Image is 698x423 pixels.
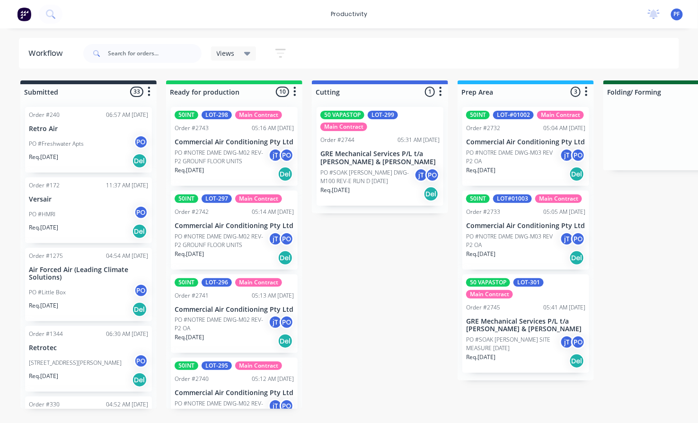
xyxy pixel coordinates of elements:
[29,223,58,232] p: Req. [DATE]
[537,111,584,119] div: Main Contract
[29,301,58,310] p: Req. [DATE]
[493,111,534,119] div: LOT-#01002
[175,375,209,383] div: Order #2740
[543,124,585,132] div: 05:04 AM [DATE]
[466,111,490,119] div: 50INT
[175,166,204,175] p: Req. [DATE]
[134,205,148,220] div: PO
[398,136,440,144] div: 05:31 AM [DATE]
[106,330,148,338] div: 06:30 AM [DATE]
[466,208,500,216] div: Order #2733
[175,232,268,249] p: PO #NOTRE DAME DWG-M02 REV-P2 GROUNF FLOOR UNITS
[278,250,293,265] div: Del
[560,232,574,246] div: jT
[674,10,680,18] span: PF
[29,344,148,352] p: Retrotec
[202,361,232,370] div: LOT-295
[171,107,298,186] div: 50INTLOT-298Main ContractOrder #274305:16 AM [DATE]Commercial Air Conditioning Pty LtdPO #NOTRE D...
[235,111,282,119] div: Main Contract
[29,210,55,219] p: PO #HMRI
[252,375,294,383] div: 05:12 AM [DATE]
[493,194,532,203] div: LOT#01003
[235,194,282,203] div: Main Contract
[29,288,66,297] p: PO #Little Box
[424,186,439,202] div: Del
[25,177,152,243] div: Order #17211:37 AM [DATE]VersairPO #HMRIPOReq.[DATE]Del
[29,195,148,203] p: Versair
[252,208,294,216] div: 05:14 AM [DATE]
[414,168,428,182] div: jT
[466,166,495,175] p: Req. [DATE]
[171,191,298,270] div: 50INTLOT-297Main ContractOrder #274205:14 AM [DATE]Commercial Air Conditioning Pty LtdPO #NOTRE D...
[202,111,232,119] div: LOT-298
[466,317,585,334] p: GRE Mechanical Services P/L t/a [PERSON_NAME] & [PERSON_NAME]
[320,186,350,194] p: Req. [DATE]
[569,353,584,369] div: Del
[134,354,148,368] div: PO
[29,140,84,148] p: PO #Freshwater Apts
[571,148,585,162] div: PO
[569,167,584,182] div: Del
[29,372,58,380] p: Req. [DATE]
[466,303,500,312] div: Order #2745
[108,44,202,63] input: Search for orders...
[235,278,282,287] div: Main Contract
[202,278,232,287] div: LOT-296
[569,250,584,265] div: Del
[175,291,209,300] div: Order #2741
[326,7,372,21] div: productivity
[175,149,268,166] p: PO #NOTRE DAME DWG-M02 REV-P2 GROUNF FLOOR UNITS
[462,274,589,373] div: 50 VAPASTOPLOT-301Main ContractOrder #274505:41 AM [DATE]GRE Mechanical Services P/L t/a [PERSON_...
[132,224,147,239] div: Del
[466,278,510,287] div: 50 VAPASTOP
[175,138,294,146] p: Commercial Air Conditioning Pty Ltd
[466,222,585,230] p: Commercial Air Conditioning Pty Ltd
[106,111,148,119] div: 06:57 AM [DATE]
[175,316,268,333] p: PO #NOTRE DAME DWG-M02 REV-P2 OA
[320,123,367,131] div: Main Contract
[268,315,283,329] div: jT
[29,252,63,260] div: Order #1275
[17,7,31,21] img: Factory
[571,232,585,246] div: PO
[268,399,283,413] div: jT
[106,181,148,190] div: 11:37 AM [DATE]
[134,283,148,298] div: PO
[29,181,60,190] div: Order #172
[466,250,495,258] p: Req. [DATE]
[175,278,198,287] div: 50INT
[560,335,574,349] div: jT
[175,124,209,132] div: Order #2743
[134,135,148,149] div: PO
[462,107,589,186] div: 50INTLOT-#01002Main ContractOrder #273205:04 AM [DATE]Commercial Air Conditioning Pty LtdPO #NOTR...
[320,168,414,185] p: PO #SOAK [PERSON_NAME] DWG-M100 REV-E RUN D [DATE]
[268,148,283,162] div: jT
[466,124,500,132] div: Order #2732
[513,278,544,287] div: LOT-301
[466,149,560,166] p: PO #NOTRE DAME DWG-M03 REV P2 OA
[132,372,147,388] div: Del
[280,399,294,413] div: PO
[235,361,282,370] div: Main Contract
[466,138,585,146] p: Commercial Air Conditioning Pty Ltd
[175,389,294,397] p: Commercial Air Conditioning Pty Ltd
[320,150,440,166] p: GRE Mechanical Services P/L t/a [PERSON_NAME] & [PERSON_NAME]
[425,168,440,182] div: PO
[543,208,585,216] div: 05:05 AM [DATE]
[278,334,293,349] div: Del
[25,326,152,392] div: Order #134406:30 AM [DATE]Retrotec[STREET_ADDRESS][PERSON_NAME]POReq.[DATE]Del
[175,194,198,203] div: 50INT
[28,48,67,59] div: Workflow
[317,107,443,206] div: 50 VAPASTOPLOT-299Main ContractOrder #274405:31 AM [DATE]GRE Mechanical Services P/L t/a [PERSON_...
[280,315,294,329] div: PO
[252,124,294,132] div: 05:16 AM [DATE]
[280,232,294,246] div: PO
[29,125,148,133] p: Retro Air
[466,353,495,361] p: Req. [DATE]
[543,303,585,312] div: 05:41 AM [DATE]
[278,167,293,182] div: Del
[571,335,585,349] div: PO
[466,335,560,352] p: PO #SOAK [PERSON_NAME] SITE MEASURE [DATE]
[535,194,582,203] div: Main Contract
[132,302,147,317] div: Del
